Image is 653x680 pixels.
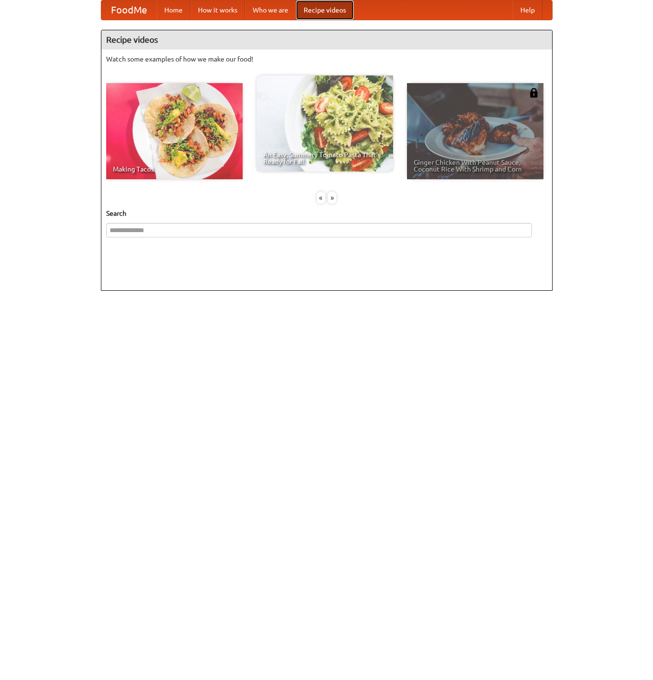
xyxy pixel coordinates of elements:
div: » [328,192,336,204]
a: Who we are [245,0,296,20]
p: Watch some examples of how we make our food! [106,54,547,64]
a: Making Tacos [106,83,243,179]
a: Recipe videos [296,0,354,20]
img: 483408.png [529,88,539,98]
a: An Easy, Summery Tomato Pasta That's Ready for Fall [257,75,393,172]
a: How it works [190,0,245,20]
h5: Search [106,209,547,218]
span: Making Tacos [113,166,236,173]
h4: Recipe videos [101,30,552,49]
a: FoodMe [101,0,157,20]
span: An Easy, Summery Tomato Pasta That's Ready for Fall [263,151,386,165]
a: Home [157,0,190,20]
a: Help [513,0,542,20]
div: « [317,192,325,204]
